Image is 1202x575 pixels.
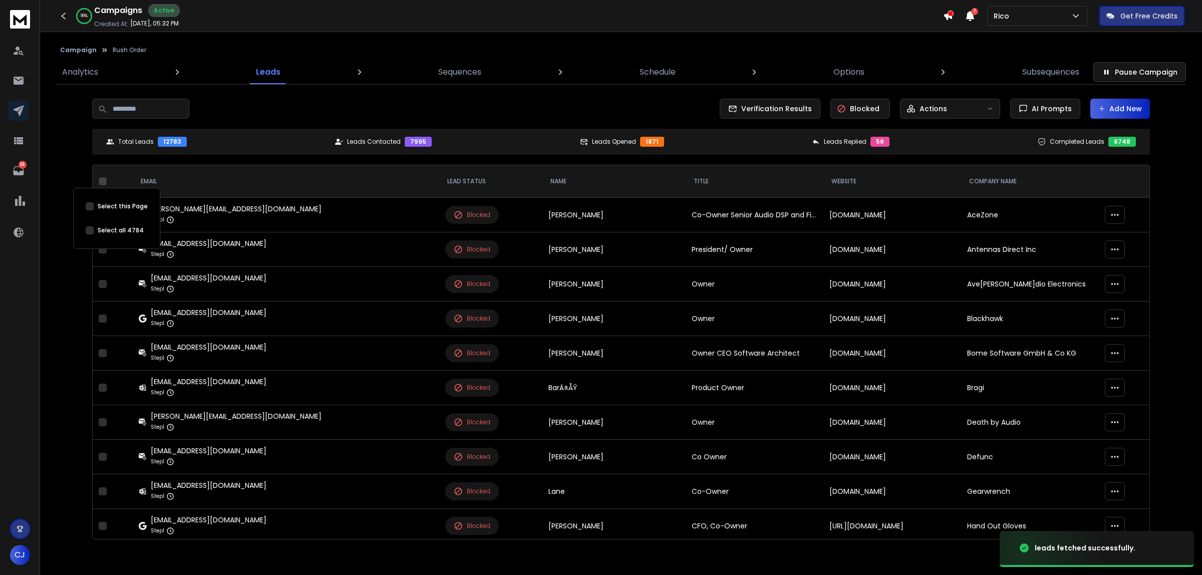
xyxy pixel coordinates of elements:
[158,137,187,147] div: 12783
[56,60,104,84] a: Analytics
[454,349,490,358] div: Blocked
[542,440,686,474] td: [PERSON_NAME]
[151,308,266,318] div: [EMAIL_ADDRESS][DOMAIN_NAME]
[454,314,490,323] div: Blocked
[10,10,30,29] img: logo
[81,13,88,19] p: 99 %
[10,545,30,565] button: CJ
[405,137,432,147] div: 7995
[961,440,1099,474] td: Defunc
[686,336,823,371] td: Owner CEO Software Architect
[542,302,686,336] td: [PERSON_NAME]
[151,457,164,467] p: Step 1
[438,66,481,78] p: Sequences
[94,20,128,28] p: Created At:
[542,371,686,405] td: BarÄ±ÅŸ
[250,60,286,84] a: Leads
[1022,66,1079,78] p: Subsequences
[98,202,148,210] label: Select this Page
[454,383,490,392] div: Blocked
[151,388,164,398] p: Step 1
[94,5,142,17] h1: Campaigns
[151,480,266,490] div: [EMAIL_ADDRESS][DOMAIN_NAME]
[133,165,439,198] th: EMAIL
[151,515,266,525] div: [EMAIL_ADDRESS][DOMAIN_NAME]
[151,273,266,283] div: [EMAIL_ADDRESS][DOMAIN_NAME]
[961,336,1099,371] td: Bome Software GmbH & Co KG
[439,165,542,198] th: LEAD STATUS
[961,165,1099,198] th: Company Name
[151,353,164,363] p: Step 1
[148,4,180,17] div: Active
[823,198,961,232] td: [DOMAIN_NAME]
[542,509,686,543] td: [PERSON_NAME]
[686,302,823,336] td: Owner
[60,46,97,54] button: Campaign
[1050,138,1104,146] p: Completed Leads
[823,405,961,440] td: [DOMAIN_NAME]
[542,267,686,302] td: [PERSON_NAME]
[686,165,823,198] th: Title
[454,521,490,530] div: Blocked
[961,267,1099,302] td: Ave[PERSON_NAME]dio Electronics
[640,66,676,78] p: Schedule
[542,198,686,232] td: [PERSON_NAME]
[592,138,636,146] p: Leads Opened
[961,232,1099,267] td: Antennas Direct Inc
[823,165,961,198] th: Website
[454,245,490,254] div: Blocked
[824,138,866,146] p: Leads Replied
[994,11,1013,21] p: Rico
[827,60,870,84] a: Options
[542,474,686,509] td: Lane
[686,232,823,267] td: President/ Owner
[823,474,961,509] td: [DOMAIN_NAME]
[686,405,823,440] td: Owner
[151,319,164,329] p: Step 1
[151,377,266,387] div: [EMAIL_ADDRESS][DOMAIN_NAME]
[720,99,820,119] button: Verification Results
[1010,99,1080,119] button: AI Prompts
[62,66,98,78] p: Analytics
[151,422,164,432] p: Step 1
[151,342,266,352] div: [EMAIL_ADDRESS][DOMAIN_NAME]
[686,474,823,509] td: Co-Owner
[961,302,1099,336] td: Blackhawk
[823,336,961,371] td: [DOMAIN_NAME]
[347,138,401,146] p: Leads Contacted
[686,440,823,474] td: Co Owner
[850,104,879,114] p: Blocked
[1035,543,1135,553] div: leads fetched successfully.
[1120,11,1177,21] p: Get Free Credits
[823,232,961,267] td: [DOMAIN_NAME]
[118,138,154,146] p: Total Leads
[823,302,961,336] td: [DOMAIN_NAME]
[151,491,164,501] p: Step 1
[98,226,144,234] label: Select all 4784
[634,60,682,84] a: Schedule
[833,66,864,78] p: Options
[454,210,490,219] div: Blocked
[971,8,978,15] span: 7
[961,198,1099,232] td: AceZone
[823,509,961,543] td: [URL][DOMAIN_NAME]
[19,161,27,169] p: 24
[151,446,266,456] div: [EMAIL_ADDRESS][DOMAIN_NAME]
[454,452,490,461] div: Blocked
[737,104,812,114] span: Verification Results
[686,371,823,405] td: Product Owner
[151,204,322,214] div: [PERSON_NAME][EMAIL_ADDRESS][DOMAIN_NAME]
[1108,137,1136,147] div: 6748
[113,46,146,54] p: Rush Order
[686,198,823,232] td: Co-Owner Senior Audio DSP and Firmware / Embedded Software Engineer
[454,418,490,427] div: Blocked
[432,60,487,84] a: Sequences
[686,267,823,302] td: Owner
[542,165,686,198] th: NAME
[823,267,961,302] td: [DOMAIN_NAME]
[686,509,823,543] td: CFO, Co-Owner
[542,336,686,371] td: [PERSON_NAME]
[961,509,1099,543] td: Hand Out Gloves
[920,104,947,114] p: Actions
